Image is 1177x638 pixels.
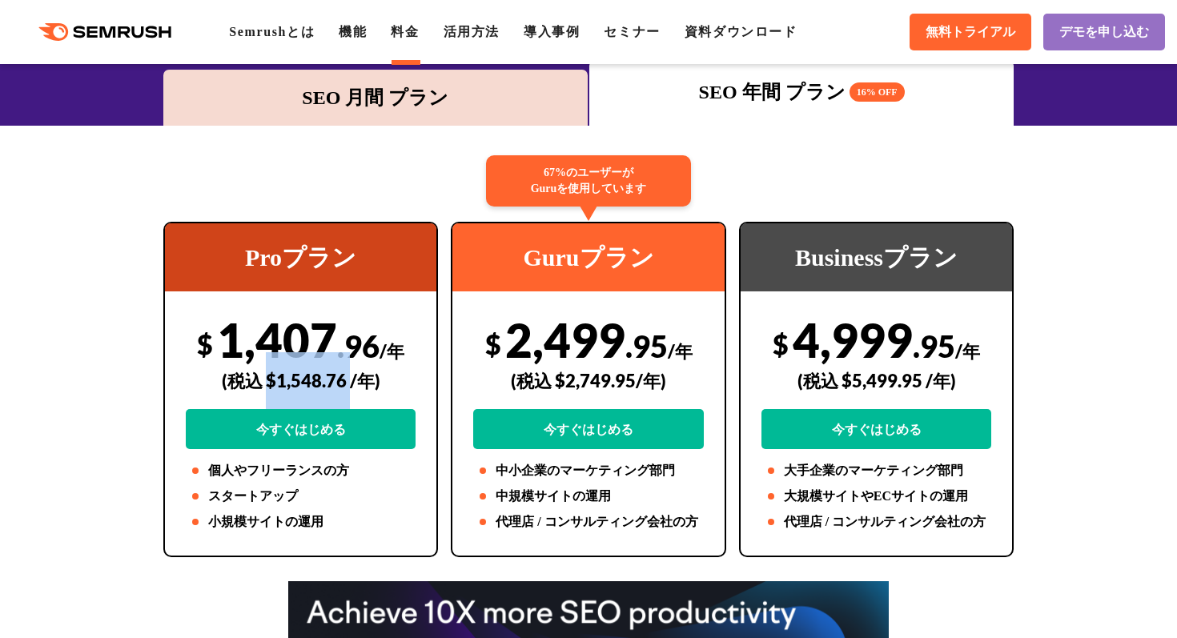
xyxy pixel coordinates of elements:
a: 機能 [339,25,367,38]
div: 2,499 [473,311,704,449]
a: 料金 [391,25,419,38]
div: 67%のユーザーが Guruを使用しています [486,155,691,207]
a: 資料ダウンロード [685,25,797,38]
span: 16% OFF [850,82,905,102]
span: デモを申し込む [1059,24,1149,41]
li: 代理店 / コンサルティング会社の方 [761,512,992,532]
span: .95 [625,327,668,364]
a: 活用方法 [444,25,500,38]
div: Businessプラン [741,223,1013,291]
a: 無料トライアル [910,14,1031,50]
div: SEO 月間 プラン [171,83,580,112]
div: Guruプラン [452,223,725,291]
span: $ [197,327,213,360]
span: /年 [668,340,693,362]
li: 小規模サイトの運用 [186,512,416,532]
li: 中小企業のマーケティング部門 [473,461,704,480]
a: 今すぐはじめる [186,409,416,449]
li: スタートアップ [186,487,416,506]
div: 4,999 [761,311,992,449]
a: 今すぐはじめる [473,409,704,449]
a: 今すぐはじめる [761,409,992,449]
span: $ [773,327,789,360]
li: 中規模サイトの運用 [473,487,704,506]
li: 個人やフリーランスの方 [186,461,416,480]
div: (税込 $5,499.95 /年) [761,352,992,409]
div: Proプラン [165,223,437,291]
div: SEO 年間 プラン [597,78,1006,106]
div: (税込 $2,749.95/年) [473,352,704,409]
span: .96 [337,327,380,364]
span: .95 [913,327,955,364]
div: 1,407 [186,311,416,449]
a: セミナー [604,25,660,38]
span: $ [485,327,501,360]
li: 大規模サイトやECサイトの運用 [761,487,992,506]
div: (税込 $1,548.76 /年) [186,352,416,409]
a: 導入事例 [524,25,580,38]
span: /年 [380,340,404,362]
li: 代理店 / コンサルティング会社の方 [473,512,704,532]
span: 無料トライアル [926,24,1015,41]
a: Semrushとは [229,25,315,38]
span: /年 [955,340,980,362]
a: デモを申し込む [1043,14,1165,50]
li: 大手企業のマーケティング部門 [761,461,992,480]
